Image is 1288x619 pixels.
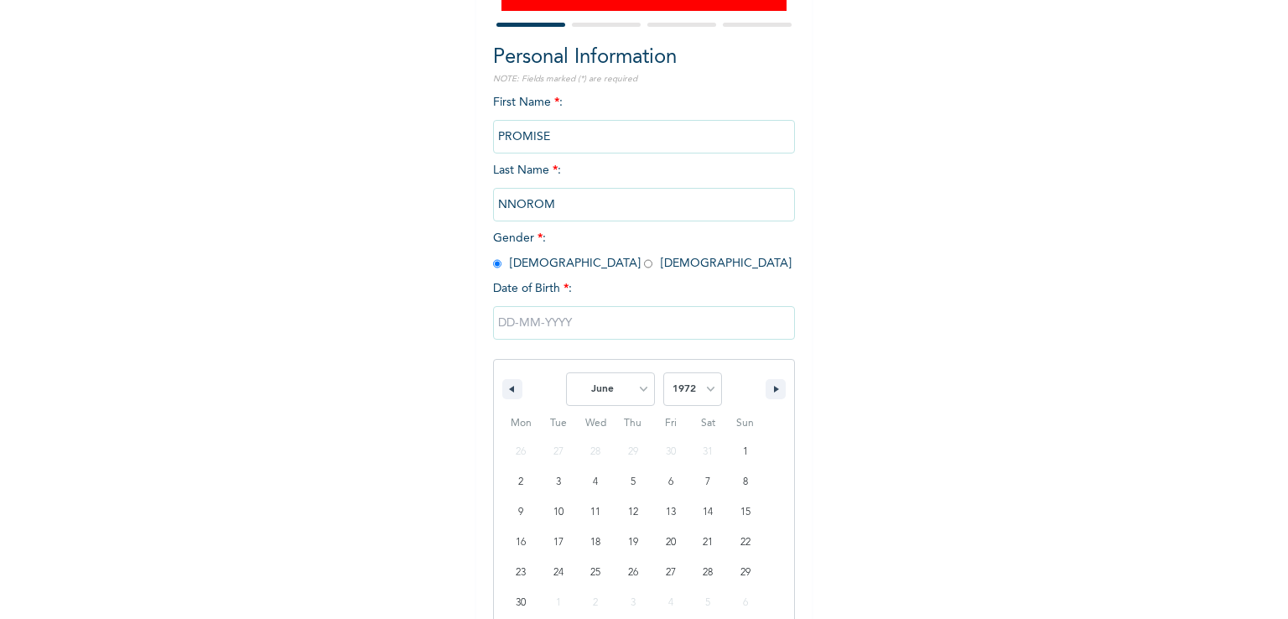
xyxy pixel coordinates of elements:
[689,558,727,588] button: 28
[740,528,750,558] span: 22
[668,467,673,497] span: 6
[726,467,764,497] button: 8
[726,528,764,558] button: 22
[493,43,795,73] h2: Personal Information
[590,528,600,558] span: 18
[689,410,727,437] span: Sat
[577,497,615,528] button: 11
[615,558,652,588] button: 26
[628,558,638,588] span: 26
[666,497,676,528] span: 13
[502,558,540,588] button: 23
[593,467,598,497] span: 4
[615,528,652,558] button: 19
[540,467,578,497] button: 3
[502,410,540,437] span: Mon
[689,497,727,528] button: 14
[540,528,578,558] button: 17
[577,467,615,497] button: 4
[518,497,523,528] span: 9
[615,497,652,528] button: 12
[590,558,600,588] span: 25
[590,497,600,528] span: 11
[652,467,689,497] button: 6
[502,497,540,528] button: 9
[743,437,748,467] span: 1
[628,528,638,558] span: 19
[726,558,764,588] button: 29
[652,528,689,558] button: 20
[493,120,795,153] input: Enter your first name
[652,558,689,588] button: 27
[631,467,636,497] span: 5
[516,588,526,618] span: 30
[726,437,764,467] button: 1
[726,410,764,437] span: Sun
[502,588,540,618] button: 30
[493,188,795,221] input: Enter your last name
[615,467,652,497] button: 5
[703,558,713,588] span: 28
[493,164,795,211] span: Last Name :
[493,73,795,86] p: NOTE: Fields marked (*) are required
[516,558,526,588] span: 23
[502,528,540,558] button: 16
[705,467,710,497] span: 7
[577,528,615,558] button: 18
[615,410,652,437] span: Thu
[518,467,523,497] span: 2
[743,467,748,497] span: 8
[502,467,540,497] button: 2
[652,497,689,528] button: 13
[652,410,689,437] span: Fri
[740,558,750,588] span: 29
[553,558,563,588] span: 24
[540,558,578,588] button: 24
[493,96,795,143] span: First Name :
[553,497,563,528] span: 10
[703,497,713,528] span: 14
[493,306,795,340] input: DD-MM-YYYY
[577,558,615,588] button: 25
[493,280,572,298] span: Date of Birth :
[628,497,638,528] span: 12
[740,497,750,528] span: 15
[540,410,578,437] span: Tue
[666,528,676,558] span: 20
[689,528,727,558] button: 21
[516,528,526,558] span: 16
[577,410,615,437] span: Wed
[540,497,578,528] button: 10
[553,528,563,558] span: 17
[726,497,764,528] button: 15
[703,528,713,558] span: 21
[689,467,727,497] button: 7
[666,558,676,588] span: 27
[493,232,792,269] span: Gender : [DEMOGRAPHIC_DATA] [DEMOGRAPHIC_DATA]
[556,467,561,497] span: 3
